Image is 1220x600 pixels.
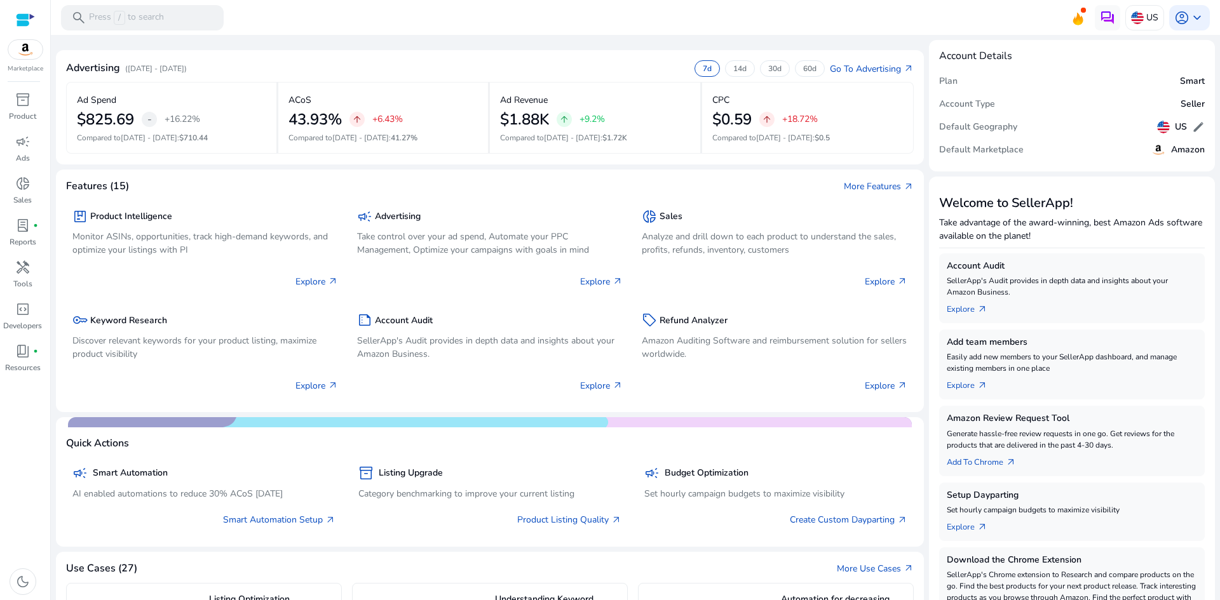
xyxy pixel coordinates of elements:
span: arrow_upward [352,114,362,124]
span: arrow_outward [328,276,338,286]
span: arrow_outward [613,380,623,390]
span: fiber_manual_record [33,349,38,354]
span: donut_small [642,209,657,224]
span: arrow_outward [977,522,987,532]
p: Explore [580,379,623,392]
h3: Welcome to SellerApp! [939,196,1205,211]
p: US [1146,6,1158,29]
p: Ads [16,152,30,164]
p: ([DATE] - [DATE]) [125,63,187,74]
span: search [71,10,86,25]
span: campaign [15,134,30,149]
span: lab_profile [15,218,30,233]
h5: Refund Analyzer [660,316,728,326]
p: +6.43% [372,115,403,124]
a: Product Listing Quality [517,513,621,526]
p: Generate hassle-free review requests in one go. Get reviews for the products that are delivered i... [947,428,1197,451]
span: sell [642,312,657,328]
img: amazon.svg [1151,142,1166,157]
span: arrow_outward [897,276,907,286]
p: Set hourly campaign budgets to maximize visibility [947,504,1197,516]
h5: Listing Upgrade [379,468,443,479]
p: Explore [865,379,907,392]
p: 30d [768,63,782,74]
p: Set hourly campaign budgets to maximize visibility [644,487,907,500]
span: key [72,312,88,328]
h5: Amazon Review Request Tool [947,413,1197,424]
a: Add To Chrome [947,451,1026,469]
h5: Download the Chrome Extension [947,555,1197,566]
p: Amazon Auditing Software and reimbursement solution for sellers worldwide. [642,334,907,361]
p: ACoS [288,93,311,107]
span: code_blocks [15,302,30,317]
p: Press to search [89,11,164,25]
h2: $0.59 [712,110,752,129]
p: Reports [10,236,36,248]
span: arrow_outward [904,63,914,74]
p: Explore [865,275,907,288]
p: Compared to : [288,132,478,143]
h5: Advertising [375,211,421,222]
span: handyman [15,260,30,275]
p: Compared to : [500,132,690,143]
p: Monitor ASINs, opportunities, track high-demand keywords, and optimize your listings with PI [72,230,338,257]
img: us.svg [1131,11,1144,24]
span: / [114,11,125,25]
p: 14d [733,63,747,74]
p: Ad Spend [77,93,116,107]
span: arrow_outward [904,563,914,573]
p: Category benchmarking to improve your current listing [358,487,621,500]
p: Product [9,110,36,122]
span: arrow_outward [977,304,987,314]
h4: Features (15) [66,180,129,192]
span: [DATE] - [DATE] [756,133,813,143]
a: More Use Casesarrow_outward [837,562,914,575]
h5: Product Intelligence [90,211,172,222]
p: Take control over your ad spend, Automate your PPC Management, Optimize your campaigns with goals... [357,230,623,257]
p: Marketplace [8,64,43,74]
a: Go To Advertisingarrow_outward [830,62,914,76]
h5: Default Marketplace [939,145,1024,156]
p: +9.2% [579,115,605,124]
span: arrow_outward [328,380,338,390]
h4: Use Cases (27) [66,563,137,575]
p: Explore [295,275,338,288]
span: 41.27% [391,133,417,143]
p: SellerApp's Audit provides in depth data and insights about your Amazon Business. [357,334,623,361]
a: More Featuresarrow_outward [844,180,914,193]
span: inventory_2 [15,92,30,107]
h5: Sales [660,211,682,222]
h5: Smart [1180,76,1205,87]
p: 7d [703,63,712,74]
p: Ad Revenue [500,93,548,107]
span: $0.5 [815,133,830,143]
p: Explore [295,379,338,392]
p: Tools [13,278,32,290]
span: campaign [357,209,372,224]
span: [DATE] - [DATE] [544,133,600,143]
a: Explorearrow_outward [947,298,998,316]
img: amazon.svg [8,40,43,59]
span: arrow_upward [559,114,569,124]
span: donut_small [15,176,30,191]
h5: Default Geography [939,122,1017,133]
span: dark_mode [15,574,30,589]
span: book_4 [15,343,30,359]
p: Sales [13,194,32,206]
h4: Account Details [939,50,1012,62]
p: Developers [3,320,42,331]
h4: Advertising [66,62,120,74]
h2: $1.88K [500,110,549,129]
span: inventory_2 [358,465,374,481]
p: +16.22% [165,115,200,124]
h5: Account Audit [375,316,433,326]
p: Compared to : [712,132,904,143]
img: us.svg [1157,121,1170,133]
span: - [147,112,152,127]
span: arrow_outward [1006,457,1016,467]
h2: $825.69 [77,110,134,129]
p: Easily add new members to your SellerApp dashboard, and manage existing members in one place [947,351,1197,374]
p: Resources [5,362,41,373]
span: package [72,209,88,224]
span: arrow_outward [977,380,987,390]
